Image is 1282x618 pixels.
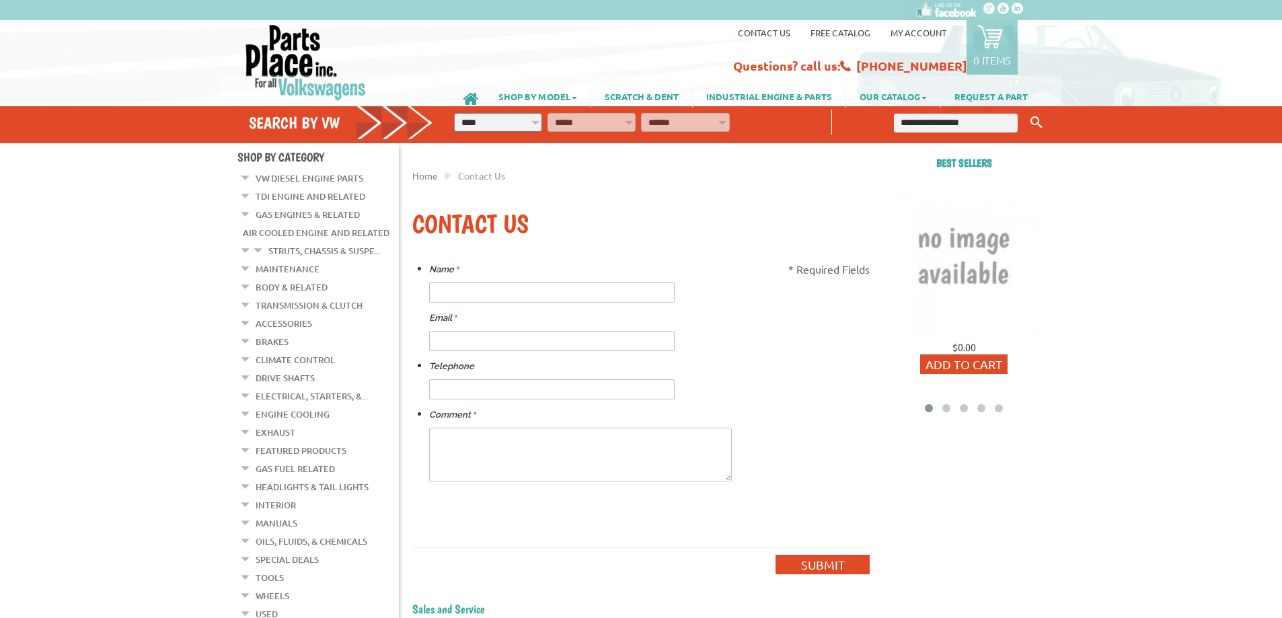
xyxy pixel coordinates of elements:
p: * Required Fields [788,261,870,277]
a: Accessories [256,315,312,332]
button: Add to Cart [920,354,1008,374]
a: SCRATCH & DENT [591,85,692,108]
span: Submit [801,557,845,572]
span: Contact Us [458,169,505,182]
a: Engine Cooling [256,405,330,423]
a: 0 items [967,20,1018,75]
button: Keyword Search [1026,112,1047,134]
a: Maintenance [256,260,319,278]
a: Interior [256,496,296,514]
a: Manuals [256,514,297,532]
a: Brakes [256,333,289,350]
img: npw-badge-icon-locked.svg [656,287,667,298]
a: Air Cooled Engine and Related [243,224,389,241]
span: Add to Cart [926,357,1002,371]
h2: Best sellers [883,157,1045,169]
a: Home [412,169,438,182]
h1: Contact Us [412,208,870,241]
a: REQUEST A PART [941,85,1041,108]
button: Submit [776,555,870,574]
a: Climate Control [256,351,335,369]
span: $0.00 [952,341,976,353]
a: VW Diesel Engine Parts [256,169,363,187]
a: Exhaust [256,424,295,441]
a: Tools [256,569,284,586]
label: Telephone [429,358,474,375]
a: OUR CATALOG [846,85,940,108]
a: TDI Engine and Related [256,188,365,205]
a: SHOP BY MODEL [485,85,591,108]
a: Struts, Chassis & Suspe... [268,242,381,260]
a: Drive Shafts [256,369,315,387]
a: Headlights & Tail Lights [256,478,369,496]
p: 0 items [973,53,1011,67]
label: Comment [429,407,476,423]
a: Electrical, Starters, &... [256,387,368,405]
a: Featured Products [256,442,346,459]
span: Sales and Service [412,602,485,616]
a: My Account [891,27,946,38]
a: Special Deals [256,551,319,568]
iframe: reCAPTCHA [429,488,634,541]
label: Name [429,262,459,278]
a: Transmission & Clutch [256,297,363,314]
a: Contact us [738,27,790,38]
a: Gas Engines & Related [256,206,360,223]
a: Free Catalog [810,27,870,38]
a: Oils, Fluids, & Chemicals [256,533,367,550]
a: Gas Fuel Related [256,460,335,477]
a: INDUSTRIAL ENGINE & PARTS [693,85,845,108]
label: Email [429,310,457,326]
a: Body & Related [256,278,328,296]
h4: Shop By Category [237,150,399,164]
img: Parts Place Inc! [244,24,367,101]
a: Wheels [256,587,289,605]
h4: Search by VW [249,113,433,132]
